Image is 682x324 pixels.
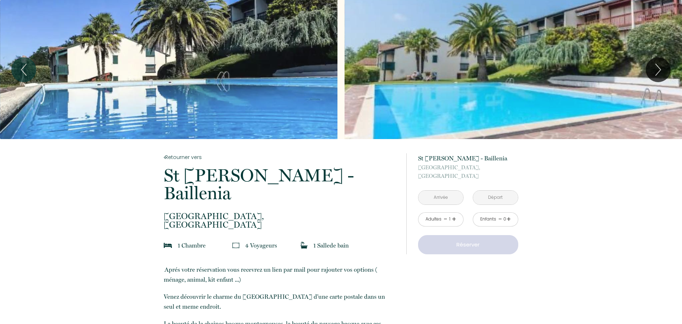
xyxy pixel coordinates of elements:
p: Réserver [421,240,516,249]
span: [GEOGRAPHIC_DATA], [164,212,397,221]
input: Arrivée [418,191,463,205]
a: - [444,214,448,225]
div: Adultes [426,216,442,223]
button: Previous [11,57,36,82]
p: 1 Chambre [178,240,206,250]
button: Réserver [418,235,518,254]
p: 1 Salle de bain [313,240,349,250]
div: Enfants [480,216,496,223]
span: [GEOGRAPHIC_DATA], [418,163,518,172]
a: Retourner vers [164,153,397,161]
input: Départ [473,191,518,205]
p: St [PERSON_NAME] - Baillenia [164,166,397,202]
button: Next [646,57,671,82]
p: [GEOGRAPHIC_DATA] [418,163,518,180]
p: Venez découvrir le charme du [GEOGRAPHIC_DATA] d'une carte postale dans un seul et meme endroit. [164,292,397,312]
p: St [PERSON_NAME] - Baillenia [418,153,518,163]
a: + [507,214,511,225]
div: 0 [503,216,507,223]
div: 1 [448,216,451,223]
a: + [452,214,456,225]
span: s [275,242,277,249]
p: 4 Voyageur [245,240,277,250]
p: ​Aprés votre réservation vous recevrez un lien par mail pour rajouter vos options ( ménage, anima... [164,265,397,285]
img: guests [232,242,239,249]
a: - [498,214,502,225]
p: [GEOGRAPHIC_DATA] [164,212,397,229]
